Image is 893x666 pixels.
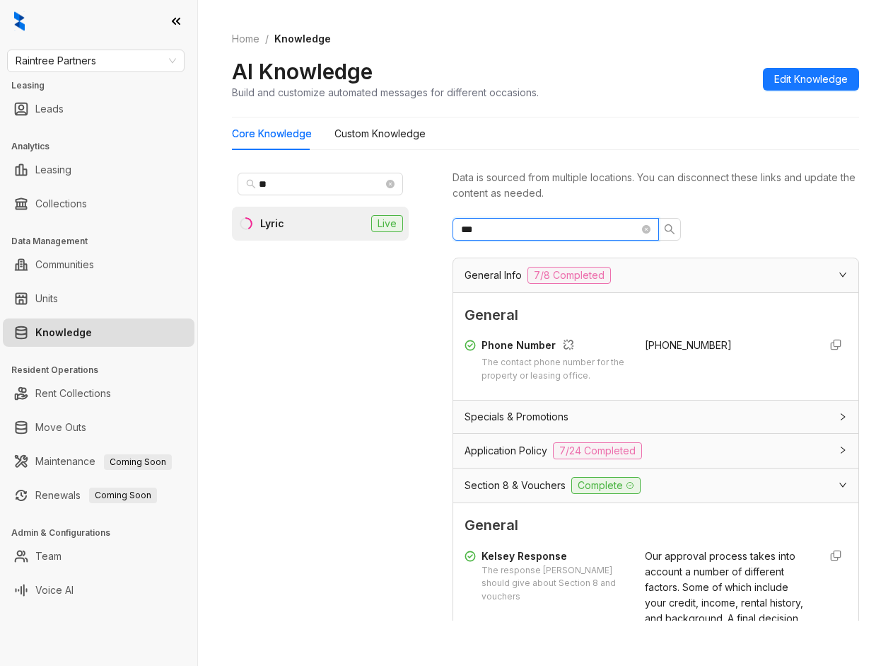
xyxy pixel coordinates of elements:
span: 7/24 Completed [553,442,642,459]
div: Specials & Promotions [453,401,858,433]
div: The contact phone number for the property or leasing office. [481,356,628,383]
span: collapsed [839,413,847,421]
span: expanded [839,270,847,279]
span: Section 8 & Vouchers [465,478,566,493]
li: Knowledge [3,318,194,347]
span: Specials & Promotions [465,409,568,425]
span: Edit Knowledge [774,71,848,87]
span: 7/8 Completed [527,267,611,284]
h3: Leasing [11,79,197,92]
div: Kelsey Response [481,549,628,564]
span: Knowledge [274,33,331,45]
a: Leads [35,95,64,123]
h3: Data Management [11,235,197,248]
span: expanded [839,481,847,489]
div: General Info7/8 Completed [453,258,858,292]
span: collapsed [839,446,847,454]
h3: Admin & Configurations [11,527,197,539]
li: Renewals [3,481,194,510]
a: Leasing [35,156,71,184]
span: General [465,304,847,326]
li: Leasing [3,156,194,184]
a: RenewalsComing Soon [35,481,157,510]
li: Communities [3,251,194,279]
a: Units [35,285,58,313]
span: Live [371,215,403,232]
h3: Analytics [11,140,197,153]
div: The response [PERSON_NAME] should give about Section 8 and vouchers [481,564,628,604]
li: Units [3,285,194,313]
span: Application Policy [465,443,547,459]
button: Edit Knowledge [763,68,859,91]
span: Complete [571,477,641,494]
span: close-circle [386,180,395,188]
a: Collections [35,190,87,218]
span: search [664,224,675,235]
div: Application Policy7/24 Completed [453,434,858,468]
span: [PHONE_NUMBER] [645,339,732,351]
a: Rent Collections [35,379,111,408]
span: close-circle [642,225,650,234]
img: logo [14,11,25,31]
div: Build and customize automated messages for different occasions. [232,85,539,100]
li: Voice AI [3,576,194,604]
a: Voice AI [35,576,74,604]
div: Section 8 & VouchersComplete [453,469,858,503]
div: Data is sourced from multiple locations. You can disconnect these links and update the content as... [453,170,859,201]
span: General Info [465,268,522,283]
span: General [465,515,847,536]
span: Coming Soon [89,488,157,503]
li: Team [3,542,194,570]
span: search [246,179,256,189]
span: Coming Soon [104,454,172,470]
li: Collections [3,190,194,218]
li: Leads [3,95,194,123]
div: Core Knowledge [232,126,312,142]
a: Move Outs [35,413,86,442]
li: Rent Collections [3,379,194,408]
li: Move Outs [3,413,194,442]
a: Home [229,31,262,47]
div: Custom Knowledge [334,126,426,142]
a: Communities [35,251,94,279]
li: Maintenance [3,447,194,476]
h3: Resident Operations [11,364,197,377]
div: Phone Number [481,338,628,356]
span: Raintree Partners [16,50,176,71]
li: / [265,31,269,47]
a: Knowledge [35,318,92,347]
h2: AI Knowledge [232,58,373,85]
div: Lyric [260,216,284,231]
a: Team [35,542,62,570]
